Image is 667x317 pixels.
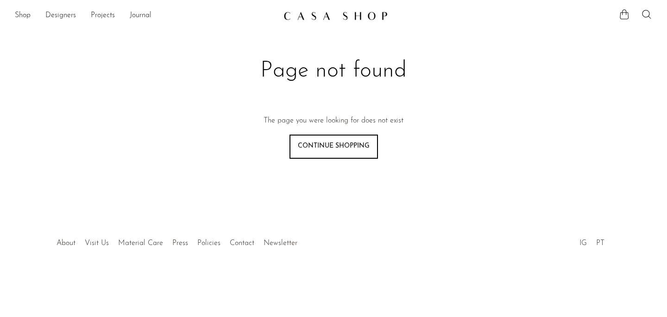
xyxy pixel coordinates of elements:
a: Material Care [118,239,163,247]
ul: NEW HEADER MENU [15,8,276,24]
a: Continue shopping [289,135,378,159]
a: PT [596,239,604,247]
a: Journal [130,10,151,22]
a: Policies [197,239,220,247]
a: Designers [45,10,76,22]
p: The page you were looking for does not exist [264,115,403,127]
a: About [57,239,76,247]
h1: Page not found [186,57,481,85]
nav: Desktop navigation [15,8,276,24]
ul: Quick links [52,232,302,250]
a: Shop [15,10,31,22]
a: Projects [91,10,115,22]
a: IG [579,239,587,247]
a: Visit Us [85,239,109,247]
ul: Social Medias [575,232,609,250]
a: Contact [230,239,254,247]
a: Press [172,239,188,247]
